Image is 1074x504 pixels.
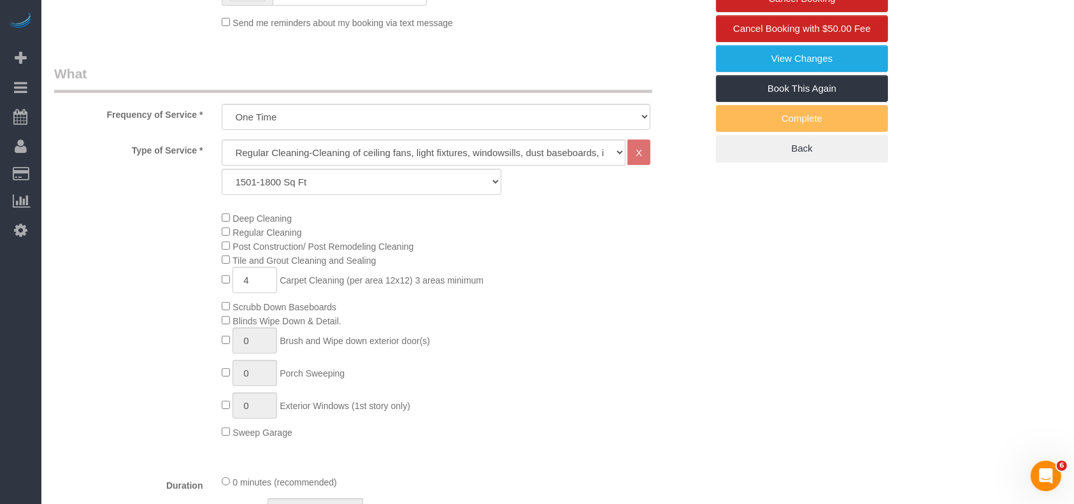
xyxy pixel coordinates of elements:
[716,45,888,72] a: View Changes
[716,75,888,102] a: Book This Again
[280,368,345,378] span: Porch Sweeping
[233,428,292,438] span: Sweep Garage
[233,256,376,266] span: Tile and Grout Cleaning and Sealing
[45,140,212,157] label: Type of Service *
[45,104,212,121] label: Frequency of Service *
[733,23,871,34] span: Cancel Booking with $50.00 Fee
[54,64,652,93] legend: What
[233,241,413,252] span: Post Construction/ Post Remodeling Cleaning
[233,18,453,28] span: Send me reminders about my booking via text message
[45,475,212,492] label: Duration
[716,135,888,162] a: Back
[233,477,336,487] span: 0 minutes (recommended)
[233,302,336,312] span: Scrubb Down Baseboards
[1031,461,1061,491] iframe: Intercom live chat
[233,316,341,326] span: Blinds Wipe Down & Detail.
[1057,461,1067,471] span: 6
[8,13,33,31] img: Automaid Logo
[280,275,483,285] span: Carpet Cleaning (per area 12x12) 3 areas minimum
[233,227,301,238] span: Regular Cleaning
[716,15,888,42] a: Cancel Booking with $50.00 Fee
[280,401,410,411] span: Exterior Windows (1st story only)
[233,213,292,224] span: Deep Cleaning
[280,336,430,346] span: Brush and Wipe down exterior door(s)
